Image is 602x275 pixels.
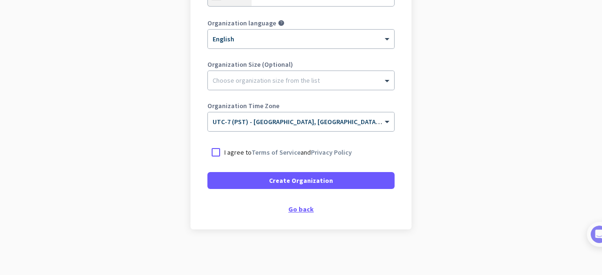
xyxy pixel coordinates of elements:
[207,102,395,109] label: Organization Time Zone
[224,148,352,157] p: I agree to and
[207,206,395,212] div: Go back
[278,20,285,26] i: help
[311,148,352,157] a: Privacy Policy
[207,61,395,68] label: Organization Size (Optional)
[252,148,301,157] a: Terms of Service
[207,20,276,26] label: Organization language
[269,176,333,185] span: Create Organization
[207,172,395,189] button: Create Organization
